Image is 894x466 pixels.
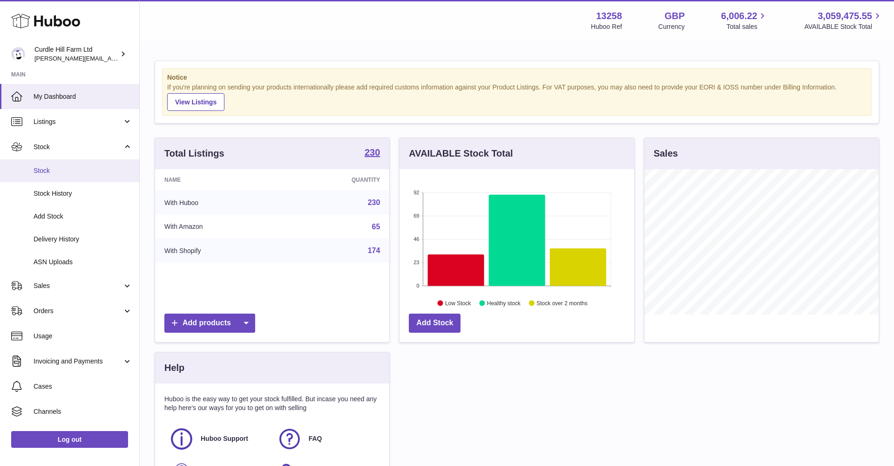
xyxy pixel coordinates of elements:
[804,10,883,31] a: 3,059,475.55 AVAILABLE Stock Total
[34,281,122,290] span: Sales
[34,332,132,341] span: Usage
[34,92,132,101] span: My Dashboard
[155,191,283,215] td: With Huboo
[658,22,685,31] div: Currency
[34,45,118,63] div: Curdle Hill Farm Ltd
[726,22,768,31] span: Total sales
[654,147,678,160] h3: Sales
[34,55,187,62] span: [PERSON_NAME][EMAIL_ADDRESS][DOMAIN_NAME]
[283,169,389,191] th: Quantity
[34,357,122,366] span: Invoicing and Payments
[34,382,132,391] span: Cases
[167,73,867,82] strong: Notice
[167,93,224,111] a: View Listings
[414,190,420,195] text: 92
[164,147,224,160] h3: Total Listings
[596,10,622,22] strong: 13258
[365,148,380,159] a: 230
[409,147,513,160] h3: AVAILABLE Stock Total
[155,239,283,263] td: With Shopify
[169,426,268,452] a: Huboo Support
[721,10,758,22] span: 6,006.22
[164,362,184,374] h3: Help
[164,314,255,333] a: Add products
[201,434,248,443] span: Huboo Support
[368,199,380,206] a: 230
[818,10,872,22] span: 3,059,475.55
[664,10,684,22] strong: GBP
[372,223,380,231] a: 65
[167,83,867,111] div: If you're planning on sending your products internationally please add required customs informati...
[365,148,380,157] strong: 230
[34,258,132,267] span: ASN Uploads
[591,22,622,31] div: Huboo Ref
[34,212,132,221] span: Add Stock
[445,300,471,306] text: Low Stock
[537,300,588,306] text: Stock over 2 months
[487,300,521,306] text: Healthy stock
[11,47,25,61] img: charlotte@diddlysquatfarmshop.com
[34,189,132,198] span: Stock History
[414,213,420,219] text: 69
[164,395,380,412] p: Huboo is the easy way to get your stock fulfilled. But incase you need any help here's our ways f...
[368,247,380,254] a: 174
[309,434,322,443] span: FAQ
[721,10,768,31] a: 6,006.22 Total sales
[155,169,283,191] th: Name
[34,117,122,126] span: Listings
[34,235,132,244] span: Delivery History
[34,407,132,416] span: Channels
[414,260,420,265] text: 23
[277,426,376,452] a: FAQ
[417,283,420,288] text: 0
[34,166,132,175] span: Stock
[414,236,420,242] text: 46
[11,431,128,448] a: Log out
[409,314,461,333] a: Add Stock
[804,22,883,31] span: AVAILABLE Stock Total
[34,307,122,315] span: Orders
[155,215,283,239] td: With Amazon
[34,143,122,151] span: Stock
